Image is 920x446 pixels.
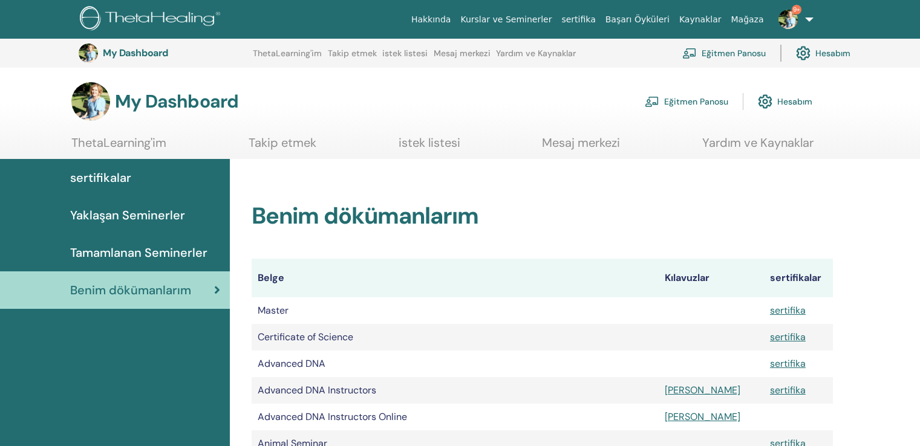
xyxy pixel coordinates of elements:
a: sertifika [770,331,806,343]
img: default.jpg [778,10,798,29]
img: cog.svg [758,91,772,112]
span: Tamamlanan Seminerler [70,244,207,262]
td: Certificate of Science [252,324,659,351]
span: Yaklaşan Seminerler [70,206,185,224]
a: istek listesi [399,135,460,159]
a: Takip etmek [249,135,316,159]
img: chalkboard-teacher.svg [682,48,697,59]
h2: Benim dökümanlarım [252,202,833,230]
a: Yardım ve Kaynaklar [702,135,814,159]
a: Kurslar ve Seminerler [455,8,556,31]
a: Takip etmek [328,48,377,68]
th: sertifikalar [764,259,833,297]
a: sertifika [556,8,600,31]
a: Hesabım [796,40,850,66]
h3: My Dashboard [115,91,238,112]
img: chalkboard-teacher.svg [645,96,659,107]
a: Mesaj merkezi [434,48,491,68]
a: Hakkında [406,8,456,31]
td: Advanced DNA [252,351,659,377]
a: sertifika [770,384,806,396]
a: ThetaLearning'im [71,135,166,159]
a: Yardım ve Kaynaklar [496,48,576,68]
a: [PERSON_NAME] [665,384,740,396]
h3: My Dashboard [103,47,224,59]
span: Benim dökümanlarım [70,281,191,299]
a: sertifika [770,357,806,370]
a: Mağaza [726,8,768,31]
a: ThetaLearning'im [253,48,322,68]
a: sertifika [770,304,806,317]
a: [PERSON_NAME] [665,410,740,423]
a: Kaynaklar [674,8,726,31]
img: logo.png [80,6,224,33]
img: default.jpg [79,44,98,63]
a: Eğitmen Panosu [682,40,766,66]
img: cog.svg [796,43,811,63]
a: Hesabım [758,88,812,115]
span: sertifikalar [70,169,131,187]
a: istek listesi [382,48,428,68]
a: Eğitmen Panosu [645,88,728,115]
img: default.jpg [71,82,110,121]
span: 9+ [792,5,801,15]
a: Mesaj merkezi [542,135,620,159]
th: Kılavuzlar [659,259,764,297]
td: Advanced DNA Instructors Online [252,404,659,430]
th: Belge [252,259,659,297]
td: Master [252,297,659,324]
a: Başarı Öyküleri [601,8,674,31]
td: Advanced DNA Instructors [252,377,659,404]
